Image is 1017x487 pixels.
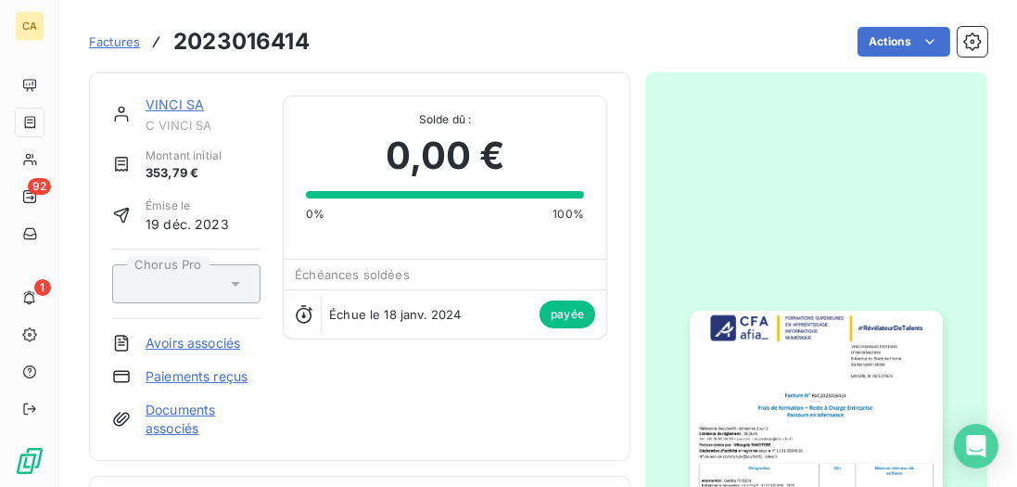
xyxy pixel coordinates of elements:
a: Paiements reçus [146,367,248,386]
span: Échue le 18 janv. 2024 [329,307,461,322]
div: CA [15,11,44,41]
span: 0,00 € [386,128,505,184]
span: 1 [34,279,51,296]
a: VINCI SA [146,96,204,112]
div: Open Intercom Messenger [954,424,998,468]
a: Documents associés [146,401,261,438]
img: Logo LeanPay [15,446,44,476]
span: 92 [28,178,51,195]
button: Actions [858,27,950,57]
span: payée [540,301,595,328]
a: Avoirs associés [146,334,240,352]
span: 100% [553,206,584,223]
span: Échéances soldées [295,267,410,282]
span: Factures [89,34,140,49]
span: 19 déc. 2023 [146,214,229,234]
h3: 2023016414 [173,25,310,58]
span: Solde dû : [306,111,584,128]
span: C VINCI SA [146,118,261,133]
a: Factures [89,32,140,51]
span: Montant initial [146,147,222,164]
span: 353,79 € [146,164,222,183]
span: 0% [306,206,324,223]
span: Émise le [146,198,229,214]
